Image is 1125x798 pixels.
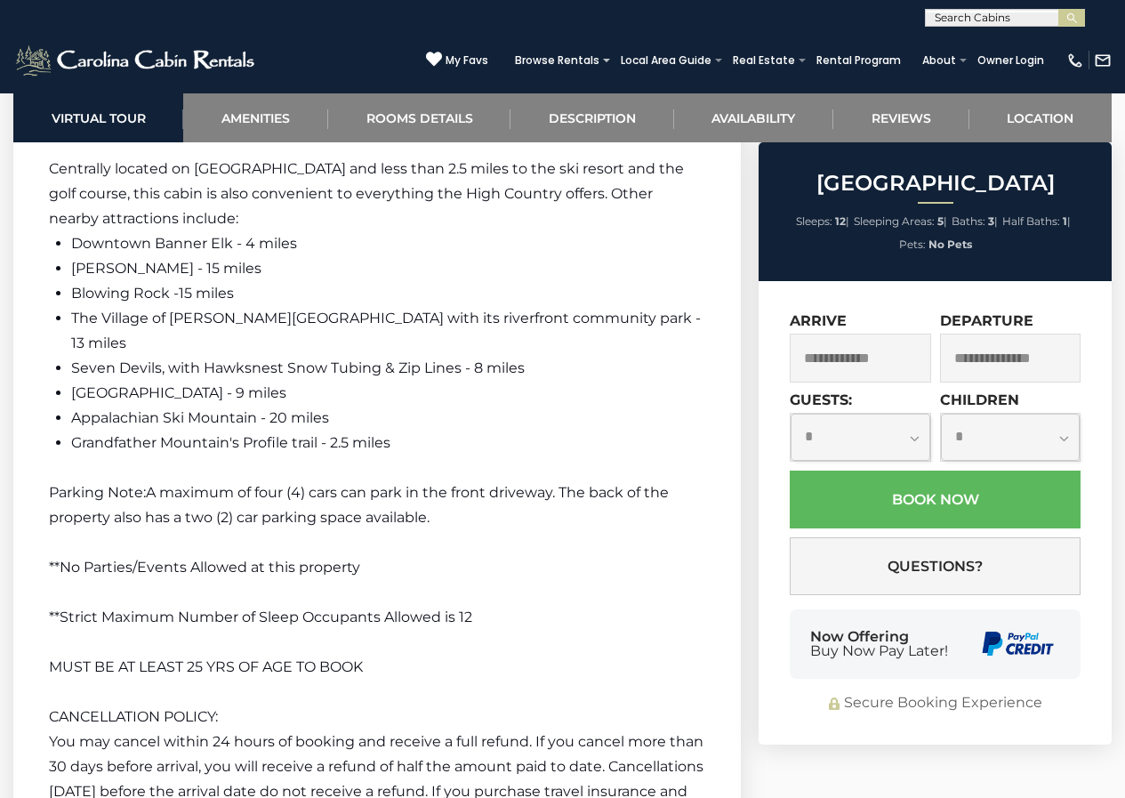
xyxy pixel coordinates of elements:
[426,51,488,69] a: My Favs
[183,93,327,142] a: Amenities
[913,48,965,73] a: About
[854,214,935,228] span: Sleeping Areas:
[810,644,948,658] span: Buy Now Pay Later!
[49,708,218,725] span: CANCELLATION POLICY:
[940,312,1033,329] label: Departure
[796,210,849,233] li: |
[510,93,673,142] a: Description
[790,471,1081,528] button: Book Now
[940,391,1019,408] label: Children
[988,214,994,228] strong: 3
[13,93,183,142] a: Virtual Tour
[71,235,297,252] span: Downtown Banner Elk - 4 miles
[790,312,847,329] label: Arrive
[952,214,985,228] span: Baths:
[71,384,286,401] span: [GEOGRAPHIC_DATA] - 9 miles
[49,160,684,227] span: Centrally located on [GEOGRAPHIC_DATA] and less than 2.5 miles to the ski resort and the golf cou...
[13,43,260,78] img: White-1-2.png
[328,93,510,142] a: Rooms Details
[763,172,1107,195] h2: [GEOGRAPHIC_DATA]
[928,238,972,251] strong: No Pets
[724,48,804,73] a: Real Estate
[810,630,948,658] div: Now Offering
[808,48,910,73] a: Rental Program
[446,52,488,69] span: My Favs
[1002,210,1071,233] li: |
[49,559,360,576] span: **No Parties/Events Allowed at this property
[71,285,234,302] span: Blowing Rock -15 miles
[968,48,1053,73] a: Owner Login
[71,260,261,277] span: [PERSON_NAME] - 15 miles
[71,434,390,451] span: Grandfather Mountain's Profile trail - 2.5 miles
[49,484,669,526] span: A maximum of four (4) cars can park in the front driveway. The back of the property also has a tw...
[937,214,944,228] strong: 5
[506,48,608,73] a: Browse Rentals
[49,609,472,625] span: **Strict Maximum Number of Sleep Occupants Allowed is 12
[899,238,926,251] span: Pets:
[969,93,1112,142] a: Location
[49,658,363,675] span: MUST BE AT LEAST 25 YRS OF AGE TO BOOK
[790,693,1081,713] div: Secure Booking Experience
[833,93,968,142] a: Reviews
[71,310,701,351] span: The Village of [PERSON_NAME][GEOGRAPHIC_DATA] with its riverfront community park - 13 miles
[1063,214,1067,228] strong: 1
[952,210,998,233] li: |
[612,48,720,73] a: Local Area Guide
[854,210,947,233] li: |
[1066,52,1084,69] img: phone-regular-white.png
[790,537,1081,595] button: Questions?
[790,391,852,408] label: Guests:
[674,93,833,142] a: Availability
[1002,214,1060,228] span: Half Baths:
[835,214,846,228] strong: 12
[796,214,832,228] span: Sleeps:
[1094,52,1112,69] img: mail-regular-white.png
[71,359,525,376] span: Seven Devils, with Hawksnest Snow Tubing & Zip Lines - 8 miles
[71,409,329,426] span: Appalachian Ski Mountain - 20 miles
[49,484,146,501] span: Parking Note:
